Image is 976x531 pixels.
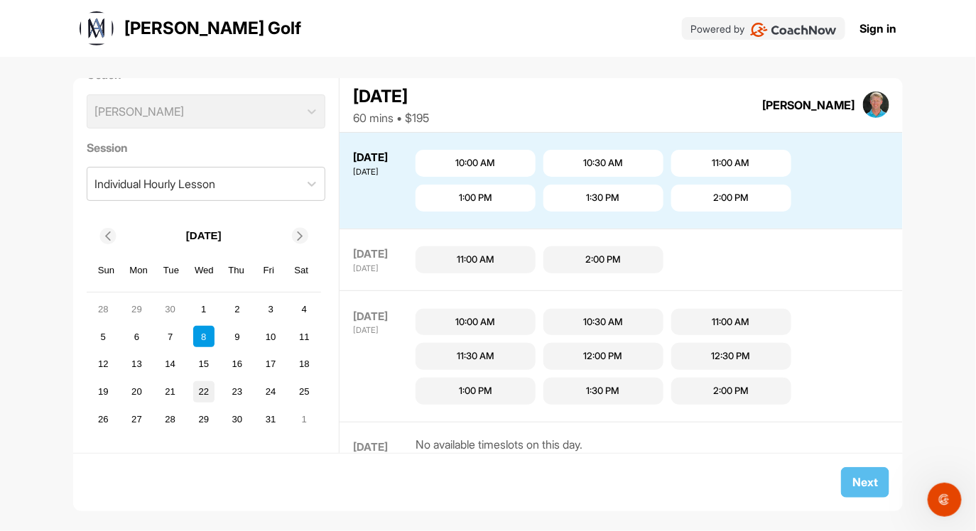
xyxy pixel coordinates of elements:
img: CoachNow [750,23,837,37]
div: Choose Sunday, October 19th, 2025 [92,381,114,403]
div: Choose Monday, October 20th, 2025 [126,381,147,403]
p: Powered by [690,21,744,36]
div: Choose Saturday, October 25th, 2025 [293,381,315,403]
div: Choose Wednesday, October 29th, 2025 [193,409,215,430]
div: 1:30 PM [587,191,620,205]
p: [PERSON_NAME] Golf [125,16,302,41]
div: 12:00 PM [584,349,623,363]
div: [DATE] [353,309,412,325]
a: Sign in [860,20,896,37]
div: Choose Wednesday, October 1st, 2025 [193,299,215,320]
div: Choose Friday, October 24th, 2025 [260,381,281,403]
div: 10:00 AM [455,156,495,170]
div: Choose Monday, October 13th, 2025 [126,354,147,375]
p: [DATE] [186,228,222,244]
div: Individual Hourly Lesson [94,175,215,192]
div: Choose Thursday, October 23rd, 2025 [227,381,248,403]
div: Choose Wednesday, October 22nd, 2025 [193,381,215,403]
div: 11:00 AM [712,156,750,170]
div: Sun [97,261,116,280]
div: 2:00 PM [713,384,749,398]
img: logo [80,11,114,45]
div: [DATE] [353,439,412,456]
div: Choose Friday, October 31st, 2025 [260,409,281,430]
div: Choose Tuesday, October 21st, 2025 [160,381,181,403]
div: [DATE] [353,84,429,109]
div: No available timeslots on this day. [416,436,582,468]
div: 10:00 AM [455,315,495,329]
div: Choose Friday, October 3rd, 2025 [260,299,281,320]
img: square_0c0145ea95d7b9812da7d8529ccd7d0e.jpg [863,92,890,119]
div: 11:00 AM [457,253,494,267]
div: month 2025-10 [91,297,317,432]
div: [DATE] [353,324,412,336]
div: Choose Wednesday, October 8th, 2025 [193,326,215,347]
div: Choose Tuesday, September 30th, 2025 [160,299,181,320]
div: 12:30 PM [712,349,751,363]
div: Choose Saturday, November 1st, 2025 [293,409,315,430]
div: Choose Thursday, October 9th, 2025 [227,326,248,347]
div: Choose Saturday, October 11th, 2025 [293,326,315,347]
div: Choose Sunday, October 12th, 2025 [92,354,114,375]
div: [DATE] [353,150,412,166]
div: Wed [195,261,213,280]
div: Tue [162,261,180,280]
div: 2:00 PM [713,191,749,205]
div: 2:00 PM [585,253,621,267]
div: 1:00 PM [459,191,492,205]
label: Session [87,139,326,156]
div: Choose Saturday, October 4th, 2025 [293,299,315,320]
div: [DATE] [353,263,412,275]
div: Fri [260,261,278,280]
div: 1:30 PM [587,384,620,398]
div: Thu [227,261,246,280]
div: Choose Sunday, October 5th, 2025 [92,326,114,347]
div: Choose Thursday, October 2nd, 2025 [227,299,248,320]
div: Choose Thursday, October 16th, 2025 [227,354,248,375]
div: 11:00 AM [712,315,750,329]
div: [DATE] [353,166,412,178]
div: Sat [292,261,310,280]
div: Choose Sunday, October 26th, 2025 [92,409,114,430]
div: Choose Saturday, October 18th, 2025 [293,354,315,375]
div: Choose Wednesday, October 15th, 2025 [193,354,215,375]
div: [PERSON_NAME] [762,97,855,114]
div: Choose Tuesday, October 14th, 2025 [160,354,181,375]
div: 1:00 PM [459,384,492,398]
div: Choose Friday, October 17th, 2025 [260,354,281,375]
div: 60 mins • $195 [353,109,429,126]
div: Choose Tuesday, October 28th, 2025 [160,409,181,430]
div: Choose Friday, October 10th, 2025 [260,326,281,347]
div: Choose Thursday, October 30th, 2025 [227,409,248,430]
div: 11:30 AM [457,349,494,363]
div: Choose Monday, September 29th, 2025 [126,299,147,320]
div: Choose Monday, October 27th, 2025 [126,409,147,430]
div: 10:30 AM [583,156,623,170]
div: Choose Monday, October 6th, 2025 [126,326,147,347]
div: [DATE] [353,246,412,263]
button: Next [841,467,889,498]
div: 10:30 AM [583,315,623,329]
div: Choose Sunday, September 28th, 2025 [92,299,114,320]
iframe: Intercom live chat [928,483,962,517]
div: Mon [129,261,148,280]
div: Choose Tuesday, October 7th, 2025 [160,326,181,347]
